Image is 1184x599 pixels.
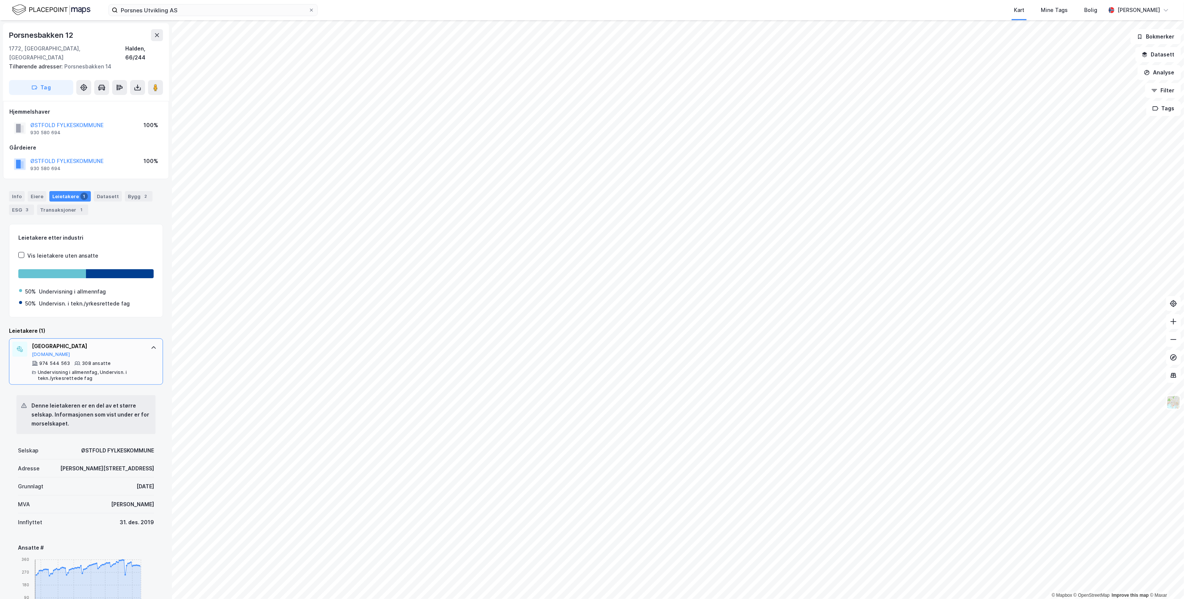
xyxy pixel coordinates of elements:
div: 100% [144,157,158,166]
div: Kontrollprogram for chat [1147,563,1184,599]
div: Gårdeiere [9,143,163,152]
div: Porsnesbakken 12 [9,29,75,41]
div: 3 [24,206,31,214]
div: Datasett [94,191,122,202]
button: Bokmerker [1131,29,1181,44]
img: logo.f888ab2527a4732fd821a326f86c7f29.svg [12,3,90,16]
div: Undervisning i allmennfag, Undervisn. i tekn./yrkesrettede fag [38,369,143,381]
tspan: 180 [22,583,29,587]
div: 1 [80,193,88,200]
div: 308 ansatte [82,360,111,366]
div: 930 580 694 [30,166,61,172]
div: Undervisn. i tekn./yrkesrettede fag [39,299,130,308]
div: Vis leietakere uten ansatte [27,251,98,260]
div: 50% [25,287,36,296]
img: Z [1166,395,1181,409]
button: Datasett [1135,47,1181,62]
div: Eiere [28,191,46,202]
tspan: 360 [22,557,29,562]
div: Info [9,191,25,202]
div: Bolig [1084,6,1097,15]
div: [PERSON_NAME][STREET_ADDRESS] [60,464,154,473]
a: Improve this map [1112,593,1149,598]
div: Leietakere etter industri [18,233,154,242]
div: ØSTFOLD FYLKESKOMMUNE [81,446,154,455]
div: Adresse [18,464,40,473]
div: 100% [144,121,158,130]
button: Tags [1146,101,1181,116]
button: Filter [1145,83,1181,98]
div: 930 580 694 [30,130,61,136]
div: Bygg [125,191,153,202]
div: Porsnesbakken 14 [9,62,157,71]
div: [GEOGRAPHIC_DATA] [32,342,143,351]
div: 31. des. 2019 [120,518,154,527]
button: Tag [9,80,73,95]
div: Grunnlagt [18,482,43,491]
div: [PERSON_NAME] [1117,6,1160,15]
div: Denne leietakeren er en del av et større selskap. Informasjonen som vist under er for morselskapet. [31,401,150,428]
div: Leietakere (1) [9,326,163,335]
span: Tilhørende adresser: [9,63,64,70]
div: Mine Tags [1041,6,1068,15]
tspan: 270 [22,570,29,574]
div: Innflyttet [18,518,42,527]
div: MVA [18,500,30,509]
div: 1772, [GEOGRAPHIC_DATA], [GEOGRAPHIC_DATA] [9,44,125,62]
div: ESG [9,205,34,215]
div: Ansatte # [18,543,154,552]
button: Analyse [1138,65,1181,80]
a: OpenStreetMap [1074,593,1110,598]
div: Hjemmelshaver [9,107,163,116]
div: 1 [78,206,85,214]
div: [DATE] [136,482,154,491]
div: Transaksjoner [37,205,88,215]
iframe: Chat Widget [1147,563,1184,599]
div: Halden, 66/244 [125,44,163,62]
div: Leietakere [49,191,91,202]
a: Mapbox [1052,593,1072,598]
div: Kart [1014,6,1024,15]
div: Undervisning i allmennfag [39,287,106,296]
div: 50% [25,299,36,308]
input: Søk på adresse, matrikkel, gårdeiere, leietakere eller personer [118,4,308,16]
div: Selskap [18,446,39,455]
div: 2 [142,193,150,200]
div: [PERSON_NAME] [111,500,154,509]
div: 974 544 563 [39,360,70,366]
button: [DOMAIN_NAME] [32,351,70,357]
